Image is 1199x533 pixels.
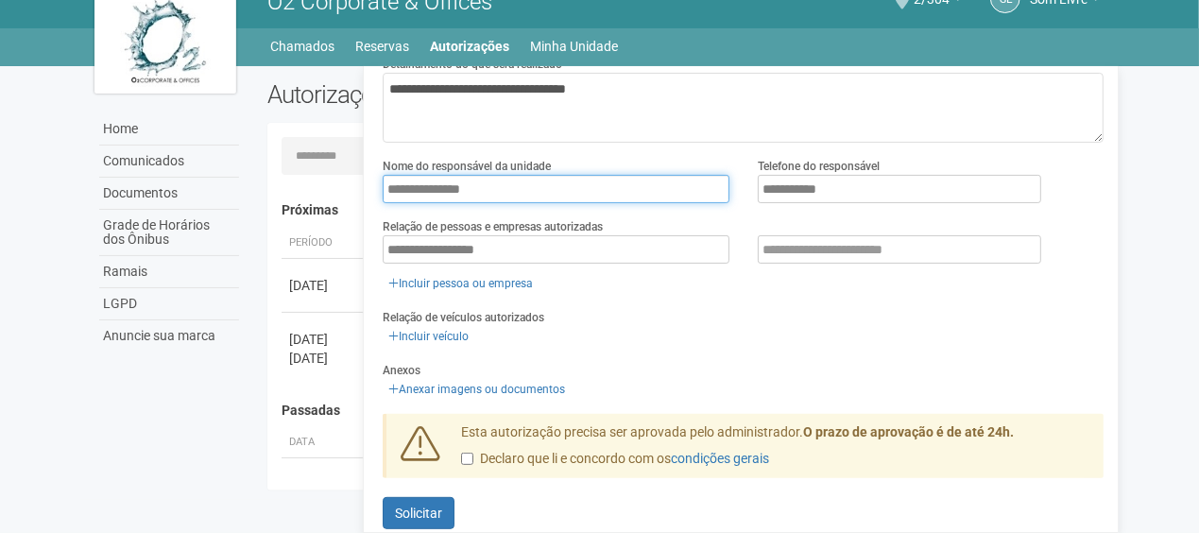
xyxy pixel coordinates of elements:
div: [DATE] [289,349,359,368]
a: Anexar imagens ou documentos [383,379,571,400]
th: Data [282,427,367,458]
span: Solicitar [395,506,442,521]
a: Incluir veículo [383,326,474,347]
label: Nome do responsável da unidade [383,158,551,175]
h4: Passadas [282,404,1091,418]
th: Período [282,228,367,259]
div: [DATE] [289,276,359,295]
strong: O prazo de aprovação é de até 24h. [803,424,1014,439]
a: Chamados [271,33,335,60]
div: Esta autorização precisa ser aprovada pelo administrador. [447,423,1105,478]
a: Documentos [99,178,239,210]
label: Relação de veículos autorizados [383,309,544,326]
a: Autorizações [431,33,510,60]
label: Relação de pessoas e empresas autorizadas [383,218,603,235]
a: Comunicados [99,146,239,178]
label: Telefone do responsável [758,158,880,175]
a: Anuncie sua marca [99,320,239,352]
a: Reservas [356,33,410,60]
a: condições gerais [671,451,769,466]
input: Declaro que li e concordo com oscondições gerais [461,453,473,465]
div: [DATE] [289,330,359,349]
div: [DATE] [289,475,359,494]
a: LGPD [99,288,239,320]
label: Declaro que li e concordo com os [461,450,769,469]
a: Minha Unidade [531,33,619,60]
a: Grade de Horários dos Ônibus [99,210,239,256]
a: Ramais [99,256,239,288]
h2: Autorizações [267,80,672,109]
h4: Próximas [282,203,1091,217]
button: Solicitar [383,497,454,529]
label: Anexos [383,362,420,379]
a: Home [99,113,239,146]
a: Incluir pessoa ou empresa [383,273,539,294]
